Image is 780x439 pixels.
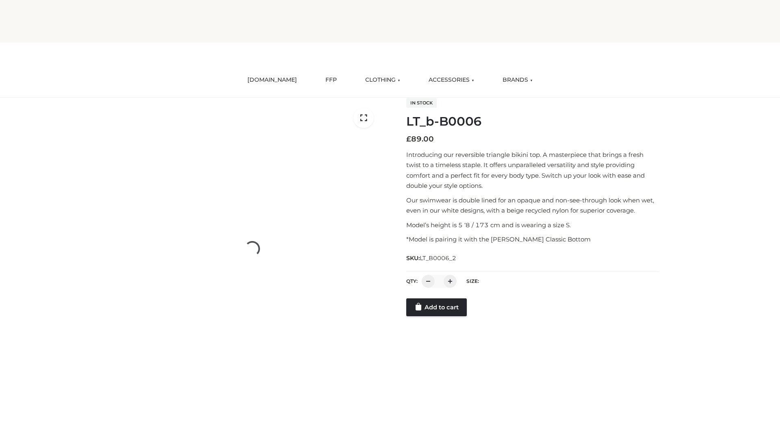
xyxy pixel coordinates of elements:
span: SKU: [406,253,457,263]
bdi: 89.00 [406,135,434,143]
a: CLOTHING [359,71,406,89]
a: FFP [319,71,343,89]
label: QTY: [406,278,418,284]
h1: LT_b-B0006 [406,114,659,129]
p: Model’s height is 5 ‘8 / 173 cm and is wearing a size S. [406,220,659,230]
a: ACCESSORIES [422,71,480,89]
p: *Model is pairing it with the [PERSON_NAME] Classic Bottom [406,234,659,245]
a: Add to cart [406,298,467,316]
p: Our swimwear is double lined for an opaque and non-see-through look when wet, even in our white d... [406,195,659,216]
span: LT_B0006_2 [420,254,456,262]
span: £ [406,135,411,143]
span: In stock [406,98,437,108]
label: Size: [466,278,479,284]
p: Introducing our reversible triangle bikini top. A masterpiece that brings a fresh twist to a time... [406,150,659,191]
a: BRANDS [496,71,539,89]
a: [DOMAIN_NAME] [241,71,303,89]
